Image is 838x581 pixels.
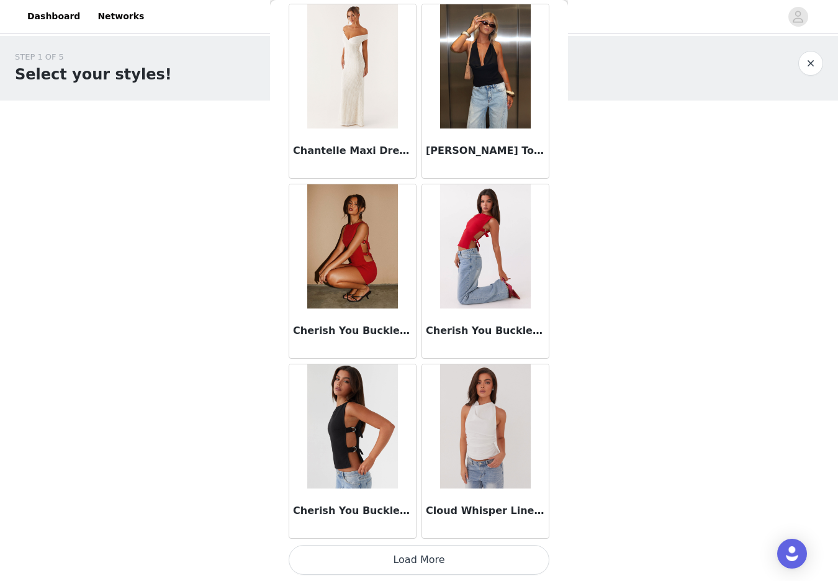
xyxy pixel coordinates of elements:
[426,503,545,518] h3: Cloud Whisper Linen Top - White
[792,7,804,27] div: avatar
[289,545,549,575] button: Load More
[15,63,172,86] h1: Select your styles!
[307,184,397,309] img: Cherish You Buckle Mini Dress - Red
[90,2,151,30] a: Networks
[440,364,530,489] img: Cloud Whisper Linen Top - White
[307,364,397,489] img: Cherish You Buckle Top - Shadow
[440,4,530,128] img: Charli Cowl Top - Black
[426,323,545,338] h3: Cherish You Buckle Top - Red
[440,184,530,309] img: Cherish You Buckle Top - Red
[777,539,807,569] div: Open Intercom Messenger
[293,323,412,338] h3: Cherish You Buckle Mini Dress - Red
[293,143,412,158] h3: Chantelle Maxi Dress - Ivory
[307,4,397,128] img: Chantelle Maxi Dress - Ivory
[293,503,412,518] h3: Cherish You Buckle Top - Shadow
[15,51,172,63] div: STEP 1 OF 5
[20,2,88,30] a: Dashboard
[426,143,545,158] h3: [PERSON_NAME] Top - Black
